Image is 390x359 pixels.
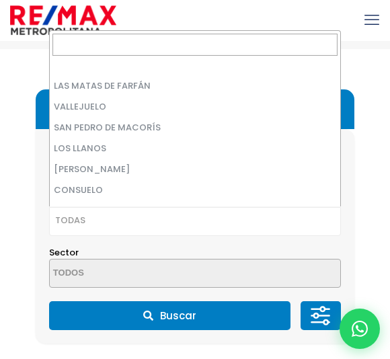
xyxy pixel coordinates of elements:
[360,9,383,32] a: mobile menu
[49,246,79,259] span: Sector
[173,1,206,12] span: Correo
[50,211,340,230] span: TODAS
[52,34,338,56] input: Search
[50,117,340,138] li: SAN PEDRO DE MACORÍS
[50,138,340,159] li: LOS LLANOS
[10,3,116,37] img: remax-metropolitana-logo
[50,260,164,288] textarea: Search
[49,207,341,236] span: TODAS
[10,3,116,37] a: RE/MAX Metropolitana
[55,214,85,227] span: TODAS
[50,159,340,179] li: [PERSON_NAME]
[49,301,290,330] button: Buscar
[50,75,340,96] li: LAS MATAS DE FARFÁN
[50,179,340,200] li: CONSUELO
[50,96,340,117] li: VALLEJUELO
[50,200,340,221] li: QUISQUEYA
